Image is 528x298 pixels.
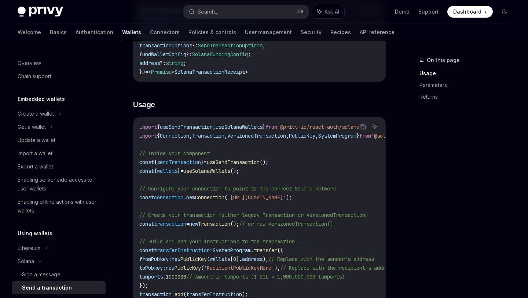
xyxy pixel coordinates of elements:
span: '@privy-io/react-auth/solana' [277,124,362,130]
span: useSendTransaction [207,159,260,166]
span: Usage [133,99,155,110]
span: ); [242,291,248,298]
span: [ [230,256,233,262]
span: import [139,124,157,130]
span: new [172,256,180,262]
span: = [183,194,186,201]
span: ( [201,265,204,271]
span: SendTransactionOptions [198,42,263,49]
span: connection [154,194,183,201]
span: ( [207,256,210,262]
button: Search...⌘K [184,5,308,18]
div: Search... [198,7,218,16]
span: Promise [151,69,172,75]
a: Usage [419,68,516,79]
span: . [251,247,254,254]
span: from [359,132,371,139]
span: , [315,132,318,139]
span: , [189,132,192,139]
span: . [172,291,175,298]
a: Demo [395,8,410,15]
div: Export a wallet [18,162,53,171]
a: Sign a message [12,268,106,281]
span: { [157,132,160,139]
span: ( [183,291,186,298]
span: // or new VersionedTransaction() [239,221,333,227]
div: Solana [18,257,34,266]
a: Overview [12,57,106,70]
span: PublicKey [289,132,315,139]
span: ?: [192,42,198,49]
span: Connection [160,132,189,139]
span: { [154,168,157,174]
span: transfer [254,247,277,254]
div: Import a wallet [18,149,52,158]
button: Ask AI [312,5,344,18]
img: dark logo [18,7,63,17]
a: Connectors [150,23,180,41]
span: Transaction [192,132,224,139]
span: // Replace with the recipient's address [280,265,395,271]
div: Enabling server-side access to user wallets [18,175,101,193]
span: ), [274,265,280,271]
span: wallets [210,256,230,262]
span: } [356,132,359,139]
span: useSolanaWallets [183,168,230,174]
a: Enabling server-side access to user wallets [12,173,106,195]
a: Send a transaction [12,281,106,294]
span: new [166,265,175,271]
span: transaction [154,221,186,227]
span: = [210,247,213,254]
h5: Embedded wallets [18,95,65,103]
span: useSolanaWallets [216,124,263,130]
a: Wallets [122,23,141,41]
span: SolanaTransactionReceipt [175,69,245,75]
span: , [286,132,289,139]
span: > [245,69,248,75]
div: Get a wallet [18,123,46,131]
span: Connection [195,194,224,201]
a: Authentication [76,23,113,41]
div: Enabling offline actions with user wallets [18,197,101,215]
span: ({ [277,247,283,254]
div: Update a wallet [18,136,55,145]
span: // Configure your connection to point to the correct Solana network [139,185,336,192]
span: ⌘ K [296,9,304,15]
span: = [180,168,183,174]
span: '[URL][DOMAIN_NAME]' [227,194,286,201]
span: (); [230,221,239,227]
span: ); [286,194,292,201]
span: const [139,159,154,166]
span: fromPubkey: [139,256,172,262]
span: transferInstruction [186,291,242,298]
span: useSendTransaction [160,124,213,130]
a: Export a wallet [12,160,106,173]
span: sendTransaction [157,159,201,166]
a: Basics [50,23,67,41]
span: VersionedTransaction [227,132,286,139]
span: // Amount in lamports (1 SOL = 1,000,000,000 lamports) [186,273,345,280]
span: '@solana/web3.js' [371,132,421,139]
div: Overview [18,59,41,68]
div: Sign a message [22,270,60,279]
span: => [145,69,151,75]
a: Support [418,8,439,15]
span: address [139,60,160,66]
a: Update a wallet [12,134,106,147]
button: Copy the contents from the code block [358,122,368,131]
span: wallets [157,168,177,174]
span: (); [230,168,239,174]
span: import [139,132,157,139]
span: Transaction [198,221,230,227]
span: , [213,124,216,130]
span: fundWalletConfig [139,51,186,58]
a: Recipes [330,23,351,41]
span: } [177,168,180,174]
span: SystemProgram [213,247,251,254]
span: (); [260,159,268,166]
button: Toggle dark mode [499,6,510,18]
a: User management [245,23,292,41]
span: }) [139,69,145,75]
span: ( [224,194,227,201]
span: = [186,221,189,227]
